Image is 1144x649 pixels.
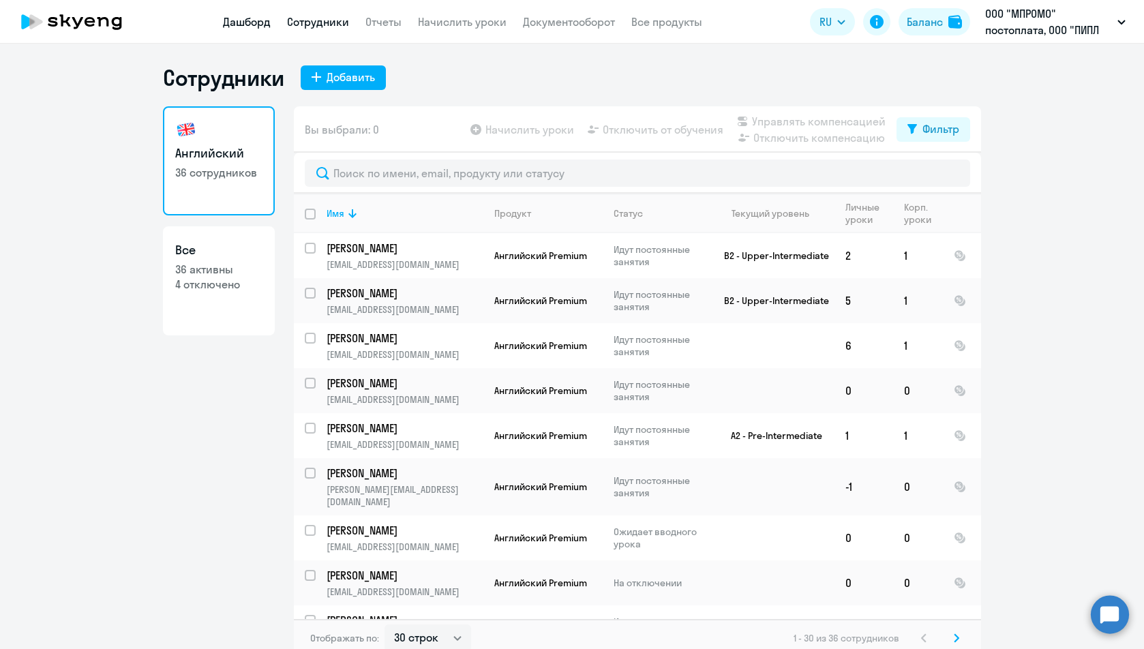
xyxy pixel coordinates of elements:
div: Статус [614,207,643,220]
p: [EMAIL_ADDRESS][DOMAIN_NAME] [327,541,483,553]
img: english [175,119,197,140]
a: Отчеты [365,15,402,29]
p: Идут постоянные занятия [614,616,707,640]
p: Идут постоянные занятия [614,243,707,268]
a: Английский36 сотрудников [163,106,275,215]
td: 0 [834,560,893,605]
td: 1 [893,233,943,278]
p: Идут постоянные занятия [614,378,707,403]
div: Имя [327,207,344,220]
div: Баланс [907,14,943,30]
p: [EMAIL_ADDRESS][DOMAIN_NAME] [327,586,483,598]
a: Все продукты [631,15,702,29]
a: [PERSON_NAME] [327,241,483,256]
button: RU [810,8,855,35]
a: Начислить уроки [418,15,507,29]
p: 4 отключено [175,277,262,292]
span: Английский Premium [494,481,587,493]
td: 1 [893,323,943,368]
p: [PERSON_NAME] [327,523,481,538]
a: [PERSON_NAME] [327,613,483,628]
p: [PERSON_NAME] [327,421,481,436]
p: [PERSON_NAME] [327,613,481,628]
p: ООО "МПРОМО" постоплата, ООО "ПИПЛ МЕДИА ПРОДАКШЕН" [985,5,1112,38]
p: [PERSON_NAME] [327,376,481,391]
div: Корп. уроки [904,201,942,226]
input: Поиск по имени, email, продукту или статусу [305,160,970,187]
span: Английский Premium [494,577,587,589]
p: [PERSON_NAME] [327,331,481,346]
p: [EMAIL_ADDRESS][DOMAIN_NAME] [327,303,483,316]
div: Текущий уровень [732,207,809,220]
div: Фильтр [922,121,959,137]
button: Балансbalance [899,8,970,35]
a: Дашборд [223,15,271,29]
p: [EMAIL_ADDRESS][DOMAIN_NAME] [327,393,483,406]
td: 0 [834,515,893,560]
img: balance [948,15,962,29]
a: [PERSON_NAME] [327,523,483,538]
p: [EMAIL_ADDRESS][DOMAIN_NAME] [327,348,483,361]
p: Идут постоянные занятия [614,474,707,499]
a: Документооборот [523,15,615,29]
a: [PERSON_NAME] [327,421,483,436]
a: [PERSON_NAME] [327,466,483,481]
p: Ожидает вводного урока [614,526,707,550]
p: 36 сотрудников [175,165,262,180]
td: 0 [893,368,943,413]
button: Добавить [301,65,386,90]
span: Английский Premium [494,384,587,397]
p: Идут постоянные занятия [614,288,707,313]
div: Продукт [494,207,531,220]
a: [PERSON_NAME] [327,331,483,346]
button: ООО "МПРОМО" постоплата, ООО "ПИПЛ МЕДИА ПРОДАКШЕН" [978,5,1132,38]
td: B2 - Upper-Intermediate [708,233,834,278]
h3: Английский [175,145,262,162]
div: Текущий уровень [719,207,834,220]
p: [PERSON_NAME] [327,568,481,583]
a: [PERSON_NAME] [327,376,483,391]
span: Английский Premium [494,250,587,262]
p: [EMAIL_ADDRESS][DOMAIN_NAME] [327,438,483,451]
a: Все36 активны4 отключено [163,226,275,335]
td: 1 [893,413,943,458]
h3: Все [175,241,262,259]
td: 5 [834,278,893,323]
td: A2 - Pre-Intermediate [708,413,834,458]
span: Вы выбрали: 0 [305,121,379,138]
td: 1 [893,278,943,323]
a: [PERSON_NAME] [327,568,483,583]
p: [PERSON_NAME][EMAIL_ADDRESS][DOMAIN_NAME] [327,483,483,508]
td: 0 [893,458,943,515]
span: 1 - 30 из 36 сотрудников [794,632,899,644]
td: B2 - Upper-Intermediate [708,278,834,323]
span: Английский Premium [494,532,587,544]
td: 6 [834,323,893,368]
p: [EMAIL_ADDRESS][DOMAIN_NAME] [327,258,483,271]
span: Английский Premium [494,339,587,352]
span: Английский Premium [494,429,587,442]
td: 0 [893,515,943,560]
p: [PERSON_NAME] [327,466,481,481]
span: Английский Premium [494,295,587,307]
p: Идут постоянные занятия [614,423,707,448]
div: Имя [327,207,483,220]
a: [PERSON_NAME] [327,286,483,301]
td: 0 [893,560,943,605]
div: Личные уроки [845,201,892,226]
td: 2 [834,233,893,278]
p: Идут постоянные занятия [614,333,707,358]
a: Сотрудники [287,15,349,29]
td: 1 [834,413,893,458]
p: 36 активны [175,262,262,277]
h1: Сотрудники [163,64,284,91]
span: Отображать по: [310,632,379,644]
div: Добавить [327,69,375,85]
p: [PERSON_NAME] [327,241,481,256]
p: [PERSON_NAME] [327,286,481,301]
button: Фильтр [897,117,970,142]
td: -1 [834,458,893,515]
span: RU [819,14,832,30]
td: 0 [834,368,893,413]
